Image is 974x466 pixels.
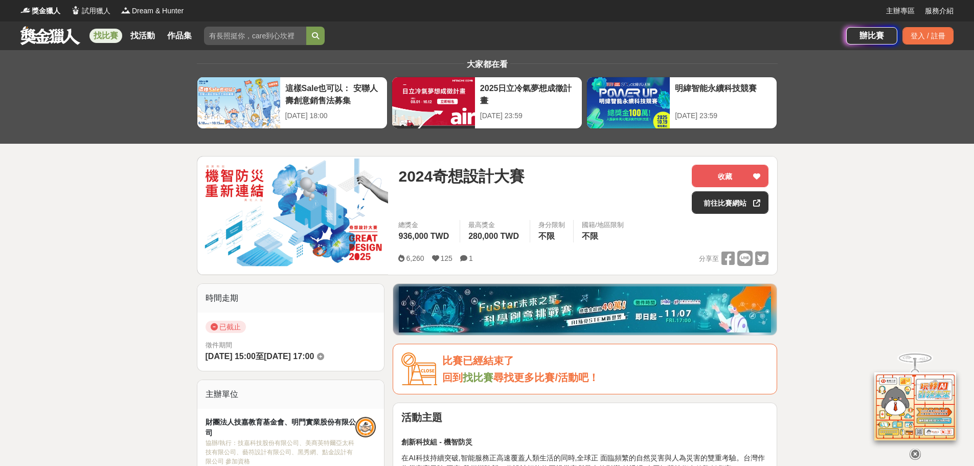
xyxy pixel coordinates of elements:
img: Icon [401,352,437,386]
span: 280,000 TWD [468,232,519,240]
a: LogoDream & Hunter [121,6,184,16]
a: 找比賽 [463,372,493,383]
div: 明緯智能永續科技競賽 [675,82,772,105]
div: 這樣Sale也可以： 安聯人壽創意銷售法募集 [285,82,382,105]
div: 時間走期 [197,284,384,313]
a: 找活動 [126,29,159,43]
span: 936,000 TWD [398,232,449,240]
div: 財團法人技嘉教育基金會、明門實業股份有限公司 [206,417,356,438]
strong: 創新科技組 - 機智防災 [401,438,472,446]
img: d2146d9a-e6f6-4337-9592-8cefde37ba6b.png [874,365,956,433]
span: 大家都在看 [464,60,510,69]
div: 2025日立冷氣夢想成徵計畫 [480,82,577,105]
span: 試用獵人 [82,6,110,16]
img: Logo [71,5,81,15]
img: d40c9272-0343-4c18-9a81-6198b9b9e0f4.jpg [399,286,771,332]
a: 辦比賽 [846,27,897,45]
div: 身分限制 [538,220,565,230]
strong: 活動主題 [401,412,442,423]
div: [DATE] 23:59 [675,110,772,121]
span: 徵件期間 [206,341,232,349]
div: 比賽已經結束了 [442,352,768,369]
a: 這樣Sale也可以： 安聯人壽創意銷售法募集[DATE] 18:00 [197,77,388,129]
span: [DATE] 15:00 [206,352,256,361]
span: 6,260 [406,254,424,262]
span: 不限 [582,232,598,240]
img: Logo [121,5,131,15]
span: 至 [256,352,264,361]
button: 收藏 [692,165,768,187]
img: Logo [20,5,31,15]
a: 主辦專區 [886,6,915,16]
div: 協辦/執行： 技嘉科技股份有限公司、美商英特爾亞太科技有限公司、藝符設計有限公司、黑秀網、點金設計有限公司 參加資格 [206,438,356,466]
span: [DATE] 17:00 [264,352,314,361]
a: 2025日立冷氣夢想成徵計畫[DATE] 23:59 [392,77,582,129]
img: Cover Image [197,157,389,274]
a: Logo獎金獵人 [20,6,60,16]
div: [DATE] 23:59 [480,110,577,121]
div: [DATE] 18:00 [285,110,382,121]
span: 回到 [442,372,463,383]
span: 獎金獵人 [32,6,60,16]
span: Dream & Hunter [132,6,184,16]
a: 服務介紹 [925,6,954,16]
span: 已截止 [206,321,246,333]
span: 尋找更多比賽/活動吧！ [493,372,599,383]
a: 明緯智能永續科技競賽[DATE] 23:59 [586,77,777,129]
div: 主辦單位 [197,380,384,409]
input: 有長照挺你，care到心坎裡！青春出手，拍出照顧 影音徵件活動 [204,27,306,45]
span: 2024奇想設計大賽 [398,165,525,188]
span: 分享至 [699,251,719,267]
a: 找比賽 [89,29,122,43]
a: Logo試用獵人 [71,6,110,16]
span: 最高獎金 [468,220,522,230]
span: 1 [469,254,473,262]
a: 前往比賽網站 [692,191,768,214]
div: 登入 / 註冊 [902,27,954,45]
span: 不限 [538,232,555,240]
a: 作品集 [163,29,196,43]
span: 125 [441,254,452,262]
span: 總獎金 [398,220,451,230]
div: 國籍/地區限制 [582,220,624,230]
